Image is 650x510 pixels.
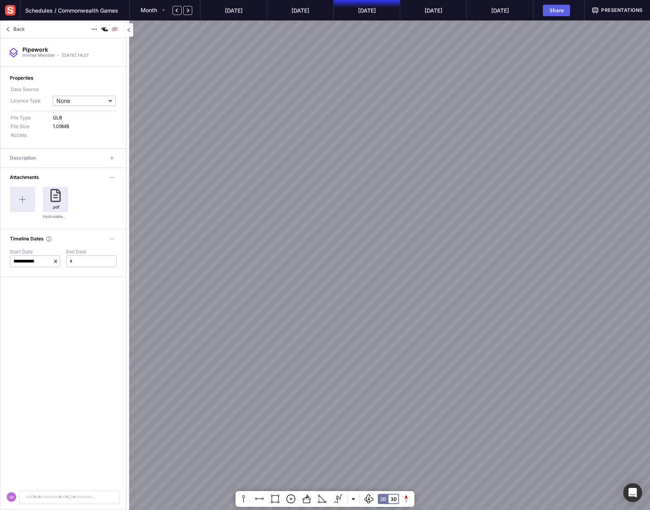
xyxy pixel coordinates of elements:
button: Share [543,5,570,16]
div: 1.09MB [53,123,116,130]
div: Access [11,132,53,139]
div: Open Intercom Messenger [623,483,642,502]
div: GLB [53,114,116,121]
span: Back [13,26,25,33]
div: Properties [10,74,117,82]
img: sensat [3,3,17,17]
div: File Size [11,123,53,130]
span: Invited Member [22,53,58,58]
span: Description [10,153,36,163]
div: File Type [11,114,53,121]
div: Pipework [22,47,92,53]
span: Schedules / Commonwealth Games [25,6,118,15]
span: None [56,97,70,104]
div: Share [546,7,566,13]
div: End Date [66,248,117,255]
div: Licence Type [11,97,53,104]
div: Start Date [10,248,60,255]
span: Month [141,7,157,13]
div: 2D [380,497,386,502]
img: visibility-off.svg [110,24,119,34]
span: [DATE] 14:27 [59,53,92,58]
div: 3D [391,497,397,502]
text: AD [9,495,14,500]
span: Presentations [601,7,643,14]
div: Data Source [11,86,53,93]
div: Hydrodetectors pdf.pdf [43,212,68,220]
span: Attachments [10,173,39,182]
img: presentation.svg [592,7,599,14]
div: .pdf [43,204,68,212]
span: Timeline Dates [10,234,44,244]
